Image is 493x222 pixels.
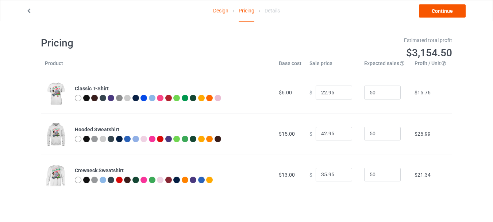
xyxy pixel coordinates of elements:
[75,86,109,91] b: Classic T-Shirt
[309,172,312,177] span: $
[75,127,119,132] b: Hooded Sweatshirt
[415,172,431,178] span: $21.34
[41,37,242,50] h1: Pricing
[252,37,452,44] div: Estimated total profit
[360,60,411,72] th: Expected sales
[309,131,312,136] span: $
[213,0,228,21] a: Design
[415,90,431,95] span: $15.76
[415,131,431,137] span: $25.99
[275,60,305,72] th: Base cost
[116,95,123,101] img: heather_texture.png
[41,60,71,72] th: Product
[75,168,124,173] b: Crewneck Sweatshirt
[305,60,360,72] th: Sale price
[239,0,254,22] div: Pricing
[279,90,292,95] span: $6.00
[279,131,295,137] span: $15.00
[406,47,452,59] span: $3,154.50
[419,4,466,18] a: Continue
[279,172,295,178] span: $13.00
[411,60,452,72] th: Profit / Unit
[265,0,280,21] div: Details
[309,90,312,95] span: $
